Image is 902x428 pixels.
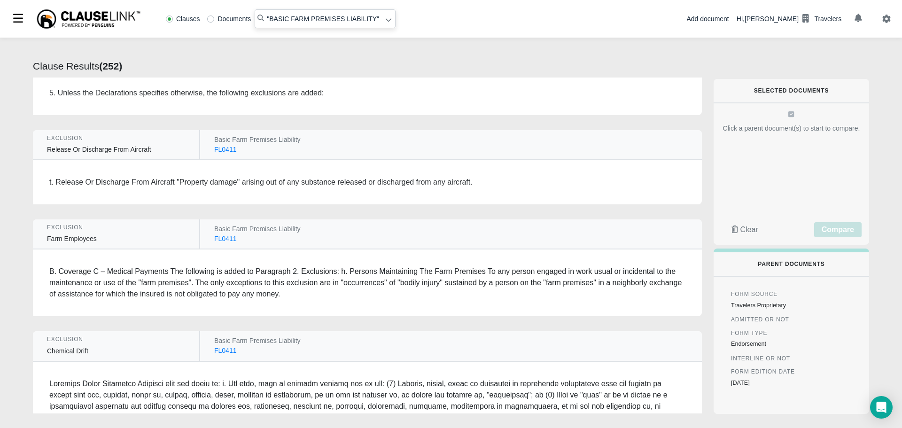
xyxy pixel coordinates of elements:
h6: Form Edition Date [731,368,816,375]
div: 5. Unless the Declarations specifies otherwise, the following exclusions are added: [49,87,685,99]
div: FL0411 [214,145,236,155]
label: Documents [207,16,251,22]
label: Clauses [166,16,200,22]
div: Travelers [814,14,841,24]
h4: Clause Results [33,60,702,72]
h6: Interline Or Not [731,355,816,362]
div: Farm Employees [47,234,185,244]
div: Release Or Discharge From Aircraft [47,145,185,155]
img: ClauseLink [36,8,141,30]
b: ( 252 ) [99,61,122,71]
div: Chemical Drift [47,346,185,356]
div: Basic Farm Premises Liability [214,336,645,346]
span: Clear [740,226,758,233]
input: Search library... [255,9,396,28]
div: Basic Farm Premises Liability [214,224,645,234]
h6: Form Type [731,330,816,336]
div: Open Intercom Messenger [870,396,893,419]
div: FL0411 [214,234,236,244]
button: Compare [814,222,862,237]
div: Endorsement [731,340,816,349]
div: [DATE] [731,379,816,388]
div: Hi, [PERSON_NAME] [737,11,841,27]
div: Exclusion [47,224,185,231]
span: Compare [822,226,854,233]
div: B. Coverage C – Medical Payments The following is added to Paragraph 2. Exclusions: h. Persons Ma... [49,266,685,300]
div: FL0411 [214,346,236,356]
h6: Form Source [731,291,816,297]
div: Travelers Proprietary [731,301,816,310]
div: Exclusion [47,135,185,141]
div: Basic Farm Premises Liability [214,135,645,145]
div: Exclusion [47,336,185,342]
h6: Parent Documents [729,261,854,267]
div: t. Release Or Discharge From Aircraft "Property damage" arising out of any substance released or ... [49,177,685,188]
h6: Selected Documents [729,87,854,94]
div: Click a parent document(s) to start to compare. [721,124,862,133]
button: Clear [721,222,769,237]
div: Add document [686,14,729,24]
h6: Admitted Or Not [731,316,816,323]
